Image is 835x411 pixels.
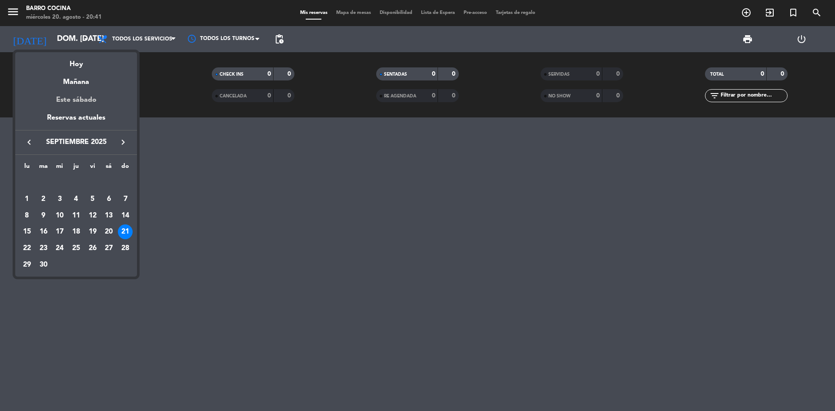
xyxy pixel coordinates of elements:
div: Reservas actuales [15,112,137,130]
div: 8 [20,208,34,223]
div: 30 [36,257,51,272]
th: sábado [101,161,117,175]
td: 22 de septiembre de 2025 [19,240,35,257]
td: 30 de septiembre de 2025 [35,257,52,273]
div: 14 [118,208,133,223]
div: Hoy [15,52,137,70]
div: 9 [36,208,51,223]
td: 1 de septiembre de 2025 [19,191,35,207]
i: keyboard_arrow_right [118,137,128,147]
th: miércoles [51,161,68,175]
div: 15 [20,224,34,239]
td: 4 de septiembre de 2025 [68,191,84,207]
div: 24 [52,241,67,256]
div: 25 [69,241,83,256]
td: 3 de septiembre de 2025 [51,191,68,207]
div: 6 [101,192,116,207]
td: 24 de septiembre de 2025 [51,240,68,257]
div: 13 [101,208,116,223]
div: 18 [69,224,83,239]
td: 15 de septiembre de 2025 [19,224,35,240]
th: martes [35,161,52,175]
div: 29 [20,257,34,272]
td: 26 de septiembre de 2025 [84,240,101,257]
div: 16 [36,224,51,239]
td: 8 de septiembre de 2025 [19,207,35,224]
div: 11 [69,208,83,223]
div: 5 [85,192,100,207]
td: 6 de septiembre de 2025 [101,191,117,207]
button: keyboard_arrow_left [21,137,37,148]
td: 23 de septiembre de 2025 [35,240,52,257]
div: 22 [20,241,34,256]
div: 27 [101,241,116,256]
div: 26 [85,241,100,256]
td: 2 de septiembre de 2025 [35,191,52,207]
div: 28 [118,241,133,256]
td: 14 de septiembre de 2025 [117,207,134,224]
div: 3 [52,192,67,207]
div: 17 [52,224,67,239]
td: SEP. [19,174,134,191]
th: lunes [19,161,35,175]
td: 5 de septiembre de 2025 [84,191,101,207]
td: 17 de septiembre de 2025 [51,224,68,240]
th: jueves [68,161,84,175]
td: 13 de septiembre de 2025 [101,207,117,224]
div: 12 [85,208,100,223]
td: 28 de septiembre de 2025 [117,240,134,257]
td: 12 de septiembre de 2025 [84,207,101,224]
div: 7 [118,192,133,207]
td: 16 de septiembre de 2025 [35,224,52,240]
div: 23 [36,241,51,256]
td: 21 de septiembre de 2025 [117,224,134,240]
div: 2 [36,192,51,207]
td: 10 de septiembre de 2025 [51,207,68,224]
span: septiembre 2025 [37,137,115,148]
th: domingo [117,161,134,175]
th: viernes [84,161,101,175]
div: 4 [69,192,83,207]
td: 20 de septiembre de 2025 [101,224,117,240]
td: 19 de septiembre de 2025 [84,224,101,240]
td: 29 de septiembre de 2025 [19,257,35,273]
td: 18 de septiembre de 2025 [68,224,84,240]
td: 11 de septiembre de 2025 [68,207,84,224]
div: 19 [85,224,100,239]
button: keyboard_arrow_right [115,137,131,148]
div: 21 [118,224,133,239]
td: 27 de septiembre de 2025 [101,240,117,257]
div: Mañana [15,70,137,88]
div: Este sábado [15,88,137,112]
td: 7 de septiembre de 2025 [117,191,134,207]
div: 1 [20,192,34,207]
div: 20 [101,224,116,239]
i: keyboard_arrow_left [24,137,34,147]
td: 25 de septiembre de 2025 [68,240,84,257]
div: 10 [52,208,67,223]
td: 9 de septiembre de 2025 [35,207,52,224]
